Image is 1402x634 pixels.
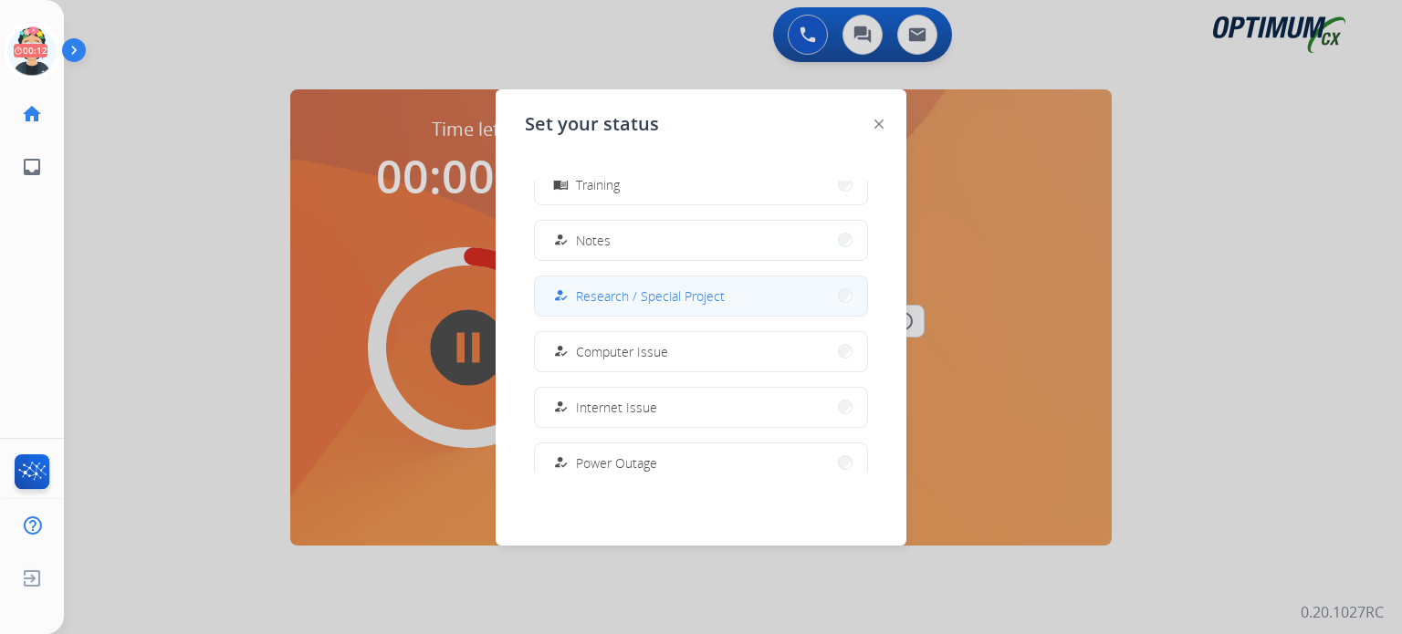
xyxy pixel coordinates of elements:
mat-icon: home [21,103,43,125]
mat-icon: how_to_reg [553,288,569,304]
button: Internet Issue [535,388,867,427]
mat-icon: how_to_reg [553,455,569,471]
p: 0.20.1027RC [1301,601,1384,623]
mat-icon: inbox [21,156,43,178]
button: Training [535,165,867,204]
button: Power Outage [535,443,867,483]
span: Computer Issue [576,342,668,361]
mat-icon: how_to_reg [553,344,569,359]
span: Research / Special Project [576,286,725,306]
button: Research / Special Project [535,276,867,316]
span: Set your status [525,111,659,137]
span: Notes [576,231,611,250]
img: close-button [874,120,884,129]
span: Power Outage [576,453,657,473]
span: Training [576,175,620,194]
mat-icon: menu_book [553,177,569,192]
mat-icon: how_to_reg [553,233,569,248]
button: Computer Issue [535,332,867,371]
span: Internet Issue [576,398,657,417]
button: Notes [535,221,867,260]
mat-icon: how_to_reg [553,400,569,415]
